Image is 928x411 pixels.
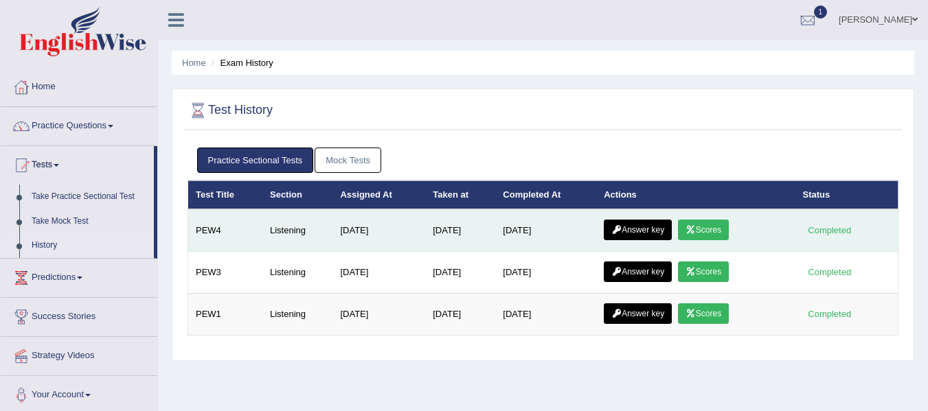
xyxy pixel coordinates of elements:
a: Success Stories [1,298,157,332]
td: [DATE] [495,252,596,294]
a: Take Practice Sectional Test [25,185,154,209]
td: [DATE] [495,294,596,336]
a: Mock Tests [315,148,381,173]
li: Exam History [208,56,273,69]
a: Answer key [604,261,672,282]
td: [DATE] [332,252,425,294]
th: Taken at [425,180,495,209]
a: Take Mock Test [25,209,154,234]
a: Home [1,68,157,102]
h2: Test History [188,100,273,121]
td: PEW1 [188,294,262,336]
td: Listening [262,252,332,294]
th: Status [795,180,898,209]
div: Completed [803,265,857,279]
td: [DATE] [425,209,495,252]
a: Answer key [604,303,672,324]
a: Answer key [604,220,672,240]
th: Test Title [188,180,262,209]
td: PEW3 [188,252,262,294]
a: Practice Questions [1,107,157,141]
div: Completed [803,307,857,321]
a: Your Account [1,376,157,410]
td: [DATE] [495,209,596,252]
td: [DATE] [425,294,495,336]
div: Completed [803,223,857,237]
a: Scores [678,303,729,324]
td: Listening [262,294,332,336]
td: Listening [262,209,332,252]
th: Section [262,180,332,209]
a: Scores [678,220,729,240]
td: PEW4 [188,209,262,252]
th: Actions [596,180,795,209]
a: Scores [678,261,729,282]
a: History [25,233,154,258]
a: Practice Sectional Tests [197,148,314,173]
a: Strategy Videos [1,337,157,371]
th: Assigned At [332,180,425,209]
a: Predictions [1,259,157,293]
span: 1 [814,5,828,19]
a: Home [182,58,206,68]
a: Tests [1,146,154,180]
td: [DATE] [425,252,495,294]
th: Completed At [495,180,596,209]
td: [DATE] [332,294,425,336]
td: [DATE] [332,209,425,252]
